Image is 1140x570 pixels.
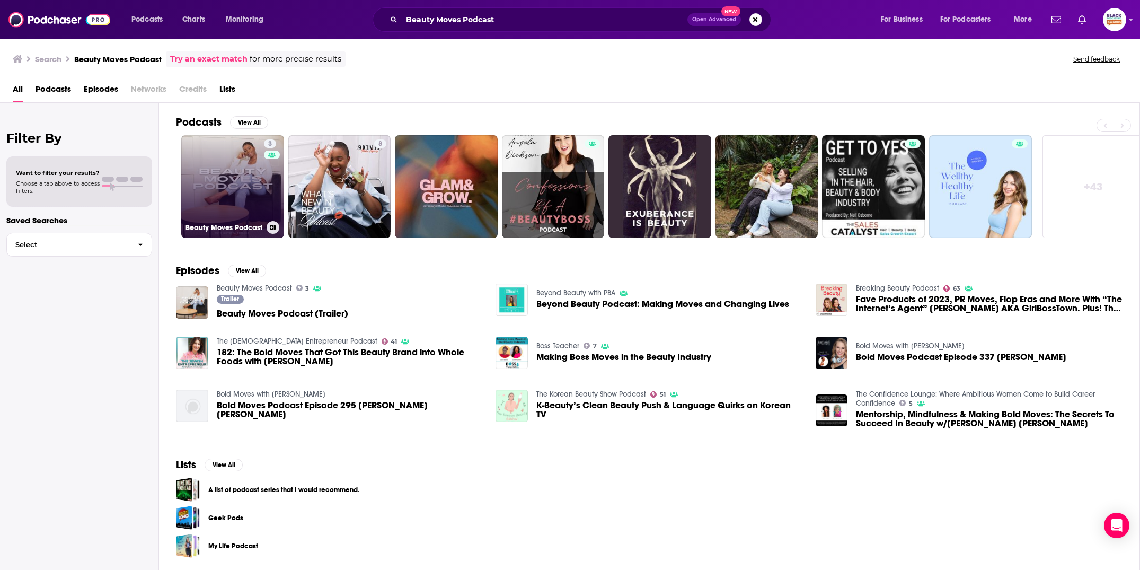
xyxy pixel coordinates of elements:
[217,348,483,366] span: 182: The Bold Moves That Got This Beauty Brand into Whole Foods with [PERSON_NAME]
[217,284,292,293] a: Beauty Moves Podcast
[650,391,666,398] a: 51
[374,139,386,148] a: 8
[181,135,284,238] a: 3Beauty Moves Podcast
[856,295,1123,313] span: Fave Products of 2023, PR Moves, Flop Eras and More With “The Internet’s Agent” [PERSON_NAME] AKA...
[816,394,848,427] img: Mentorship, Mindfulness & Making Bold Moves: The Secrets To Succeed In Beauty w/Betti Ann Catino
[305,286,309,291] span: 3
[16,180,100,195] span: Choose a tab above to access filters.
[660,392,666,397] span: 51
[496,390,528,422] img: K-Beauty’s Clean Beauty Push & Language Quirks on Korean TV
[383,7,781,32] div: Search podcasts, credits, & more...
[536,401,803,419] a: K-Beauty’s Clean Beauty Push & Language Quirks on Korean TV
[496,284,528,316] img: Beyond Beauty Podcast: Making Moves and Changing Lives
[208,484,359,496] a: A list of podcast series that I would recommend.
[721,6,740,16] span: New
[176,390,208,422] img: Bold Moves Podcast Episode 295 Nieves Calvo King
[35,54,61,64] h3: Search
[208,512,243,524] a: Geek Pods
[816,284,848,316] img: Fave Products of 2023, PR Moves, Flop Eras and More With “The Internet’s Agent” Robyn DelMonte AK...
[687,13,741,26] button: Open AdvancedNew
[131,12,163,27] span: Podcasts
[217,401,483,419] a: Bold Moves Podcast Episode 295 Nieves Calvo King
[940,12,991,27] span: For Podcasters
[6,215,152,225] p: Saved Searches
[176,116,222,129] h2: Podcasts
[36,81,71,102] a: Podcasts
[230,116,268,129] button: View All
[856,410,1123,428] span: Mentorship, Mindfulness & Making Bold Moves: The Secrets To Succeed In Beauty w/[PERSON_NAME] [PE...
[856,353,1066,362] a: Bold Moves Podcast Episode 337 Marie-Claire Cates
[536,300,789,309] span: Beyond Beauty Podcast: Making Moves and Changing Lives
[74,54,162,64] h3: Beauty Moves Podcast
[1103,8,1126,31] span: Logged in as blackpodcastingawards
[217,337,377,346] a: The Jewish Entrepreneur Podcast
[176,458,243,471] a: ListsView All
[1103,8,1126,31] button: Show profile menu
[6,130,152,146] h2: Filter By
[176,286,208,319] img: Beauty Moves Podcast (Trailer)
[250,53,341,65] span: for more precise results
[856,341,965,350] a: Bold Moves with Mandie Brice
[856,353,1066,362] span: Bold Moves Podcast Episode 337 [PERSON_NAME]
[943,285,960,292] a: 63
[378,139,382,150] span: 8
[816,337,848,369] img: Bold Moves Podcast Episode 337 Marie-Claire Cates
[16,169,100,177] span: Want to filter your results?
[170,53,248,65] a: Try an exact match
[6,233,152,257] button: Select
[856,295,1123,313] a: Fave Products of 2023, PR Moves, Flop Eras and More With “The Internet’s Agent” Robyn DelMonte AK...
[131,81,166,102] span: Networks
[176,478,200,502] a: A list of podcast series that I would recommend.
[268,139,272,150] span: 3
[856,410,1123,428] a: Mentorship, Mindfulness & Making Bold Moves: The Secrets To Succeed In Beauty w/Betti Ann Catino
[217,309,348,318] span: Beauty Moves Podcast (Trailer)
[7,241,129,248] span: Select
[1103,8,1126,31] img: User Profile
[228,265,266,277] button: View All
[1006,11,1045,28] button: open menu
[288,135,391,238] a: 8
[496,337,528,369] img: Making Boss Moves in the Beauty Industry
[182,12,205,27] span: Charts
[881,12,923,27] span: For Business
[382,338,397,345] a: 41
[217,348,483,366] a: 182: The Bold Moves That Got This Beauty Brand into Whole Foods with Shoshana Raff
[176,116,268,129] a: PodcastsView All
[536,390,646,399] a: The Korean Beauty Show Podcast
[205,459,243,471] button: View All
[13,81,23,102] a: All
[8,10,110,30] img: Podchaser - Follow, Share and Rate Podcasts
[933,11,1006,28] button: open menu
[176,506,200,530] a: Geek Pods
[391,339,397,344] span: 41
[909,401,913,406] span: 5
[536,353,711,362] a: Making Boss Moves in the Beauty Industry
[1070,55,1123,64] button: Send feedback
[208,540,258,552] a: My Life Podcast
[84,81,118,102] a: Episodes
[873,11,936,28] button: open menu
[176,534,200,558] span: My Life Podcast
[584,343,597,349] a: 7
[1104,513,1129,538] div: Open Intercom Messenger
[176,264,219,277] h2: Episodes
[1047,11,1065,29] a: Show notifications dropdown
[953,286,960,291] span: 63
[124,11,176,28] button: open menu
[217,401,483,419] span: Bold Moves Podcast Episode 295 [PERSON_NAME] [PERSON_NAME]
